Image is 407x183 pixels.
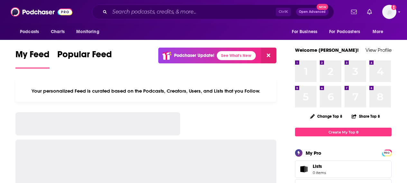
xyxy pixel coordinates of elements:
[295,128,392,136] a: Create My Top 8
[15,26,47,38] button: open menu
[15,49,50,69] a: My Feed
[295,47,359,53] a: Welcome [PERSON_NAME]!
[292,27,317,36] span: For Business
[217,51,256,60] a: See What's New
[72,26,107,38] button: open menu
[351,110,380,123] button: Share Top 8
[313,163,326,169] span: Lists
[20,27,39,36] span: Podcasts
[15,80,276,102] div: Your personalized Feed is curated based on the Podcasts, Creators, Users, and Lists that you Follow.
[76,27,99,36] span: Monitoring
[110,7,276,17] input: Search podcasts, credits, & more...
[348,6,359,17] a: Show notifications dropdown
[92,5,334,19] div: Search podcasts, credits, & more...
[306,112,346,120] button: Change Top 8
[313,170,326,175] span: 0 items
[15,49,50,64] span: My Feed
[317,4,328,10] span: New
[174,53,214,58] p: Podchaser Update!
[297,165,310,174] span: Lists
[329,27,360,36] span: For Podcasters
[383,150,391,155] a: PRO
[276,8,291,16] span: Ctrl K
[365,47,392,53] a: View Profile
[368,26,392,38] button: open menu
[391,5,396,10] svg: Add a profile image
[325,26,369,38] button: open menu
[306,150,321,156] div: My Pro
[57,49,112,69] a: Popular Feed
[296,8,328,16] button: Open AdvancedNew
[47,26,69,38] a: Charts
[57,49,112,64] span: Popular Feed
[383,151,391,155] span: PRO
[382,5,396,19] button: Show profile menu
[373,27,384,36] span: More
[51,27,65,36] span: Charts
[365,6,375,17] a: Show notifications dropdown
[313,163,322,169] span: Lists
[295,160,392,178] a: Lists
[11,6,72,18] img: Podchaser - Follow, Share and Rate Podcasts
[287,26,325,38] button: open menu
[299,10,326,14] span: Open Advanced
[382,5,396,19] img: User Profile
[382,5,396,19] span: Logged in as Leighn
